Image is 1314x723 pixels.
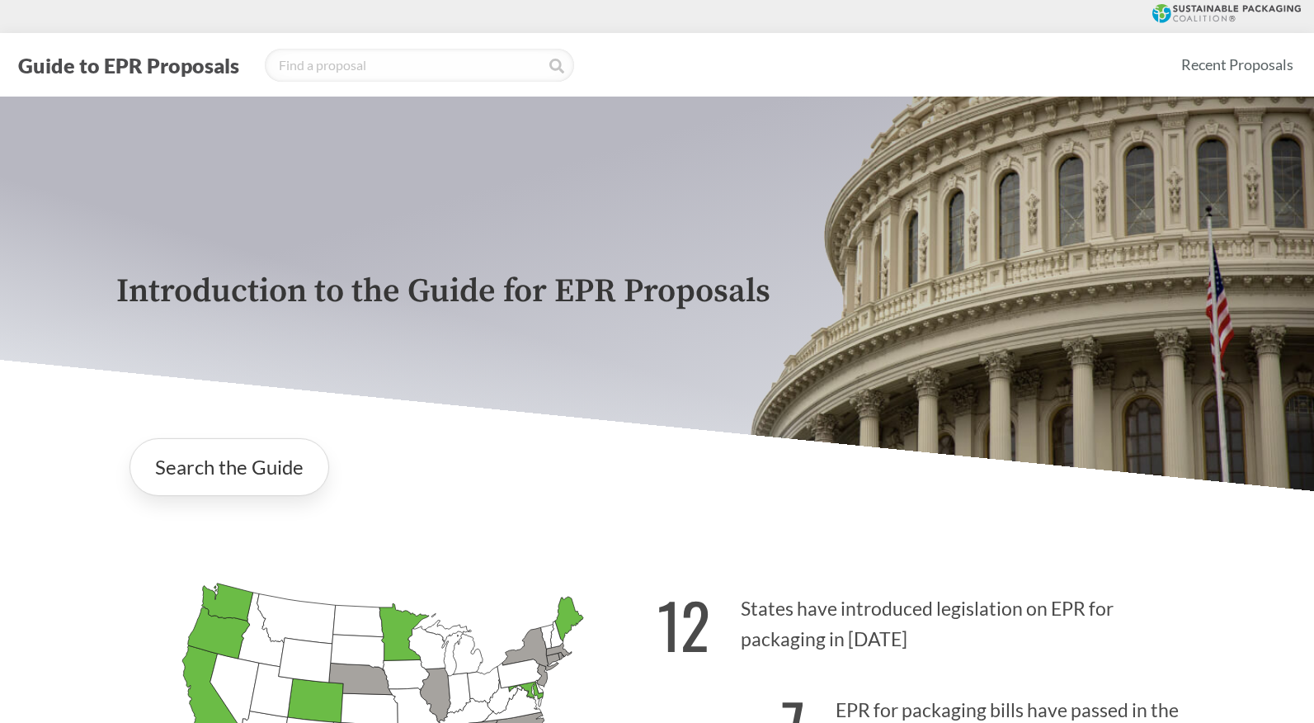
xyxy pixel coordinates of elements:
p: States have introduced legislation on EPR for packaging in [DATE] [657,569,1199,670]
a: Recent Proposals [1174,46,1301,83]
p: Introduction to the Guide for EPR Proposals [116,273,1199,310]
strong: 12 [657,579,710,670]
button: Guide to EPR Proposals [13,52,244,78]
a: Search the Guide [130,438,329,496]
input: Find a proposal [265,49,574,82]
